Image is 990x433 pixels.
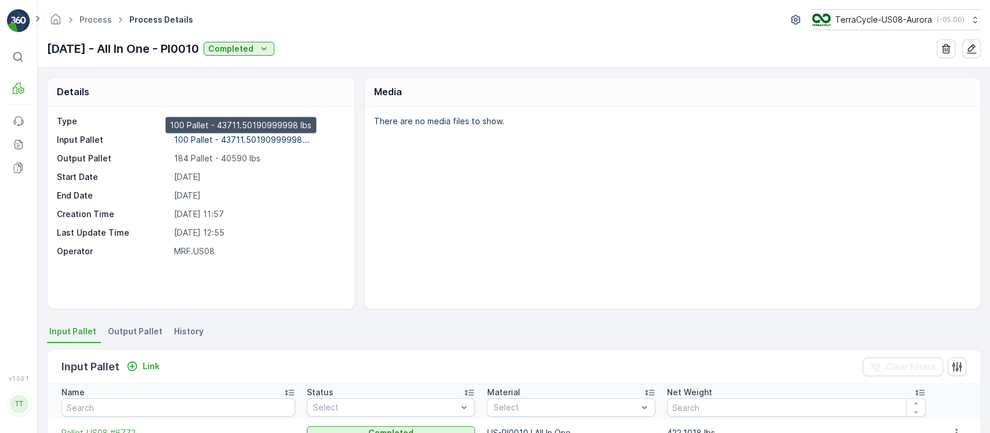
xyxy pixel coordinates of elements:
span: Input Pallet [49,326,96,337]
p: Start Date [57,171,169,183]
p: Input Pallet [61,359,119,375]
span: v 1.50.1 [7,375,30,382]
button: Clear Filters [862,358,943,376]
p: Select [493,402,637,413]
p: 100 Pallet - 43711.50190999998 lbs [170,120,311,131]
p: Type [57,116,169,127]
img: logo [7,9,30,33]
p: [DATE] - All In One - PI0010 [47,40,199,57]
p: Input Pallet [57,134,169,146]
p: Name [61,387,85,398]
p: Last Update Time [57,227,169,239]
p: [DATE] 12:55 [174,227,343,239]
a: Process [79,15,112,24]
span: Process Details [127,14,195,26]
a: Homepage [49,17,62,27]
p: Operator [57,246,169,257]
p: Clear Filters [886,361,936,373]
p: 100 Pallet - 43711.50190999998... [174,135,309,145]
span: History [174,326,204,337]
p: 184 Pallet - 40590 lbs [174,153,343,164]
p: Completed [208,43,253,55]
p: End Date [57,190,169,201]
span: Output Pallet [108,326,162,337]
p: Material [487,387,520,398]
button: Link [122,359,164,373]
p: Link [143,360,159,372]
p: Process [174,116,343,127]
p: [DATE] [174,171,343,183]
p: TerraCycle-US08-Aurora [835,14,932,26]
button: Completed [204,42,274,56]
p: Status [307,387,333,398]
button: TT [7,384,30,424]
p: Media [374,85,402,99]
p: [DATE] 11:57 [174,208,343,220]
p: Details [57,85,89,99]
img: image_ci7OI47.png [812,13,831,26]
button: TerraCycle-US08-Aurora(-05:00) [812,9,981,30]
p: Select [313,402,457,413]
p: There are no media files to show. [374,116,968,127]
input: Search [61,398,295,417]
p: Creation Time [57,208,169,220]
p: Output Pallet [57,153,169,164]
input: Search [667,398,926,417]
p: MRF.US08 [174,246,343,257]
p: Net Weight [667,387,712,398]
p: [DATE] [174,190,343,201]
p: ( -05:00 ) [937,15,964,24]
div: TT [10,395,28,413]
